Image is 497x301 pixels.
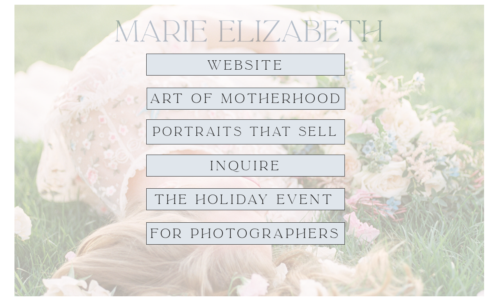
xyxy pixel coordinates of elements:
[149,227,342,240] a: For Photographers
[205,159,286,173] a: inquire
[201,58,291,73] a: website
[146,125,345,139] a: PORTRAITS THAT SELL
[150,92,343,106] a: Art of Motherhood
[147,193,342,206] a: THE HOLIDAY EVENT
